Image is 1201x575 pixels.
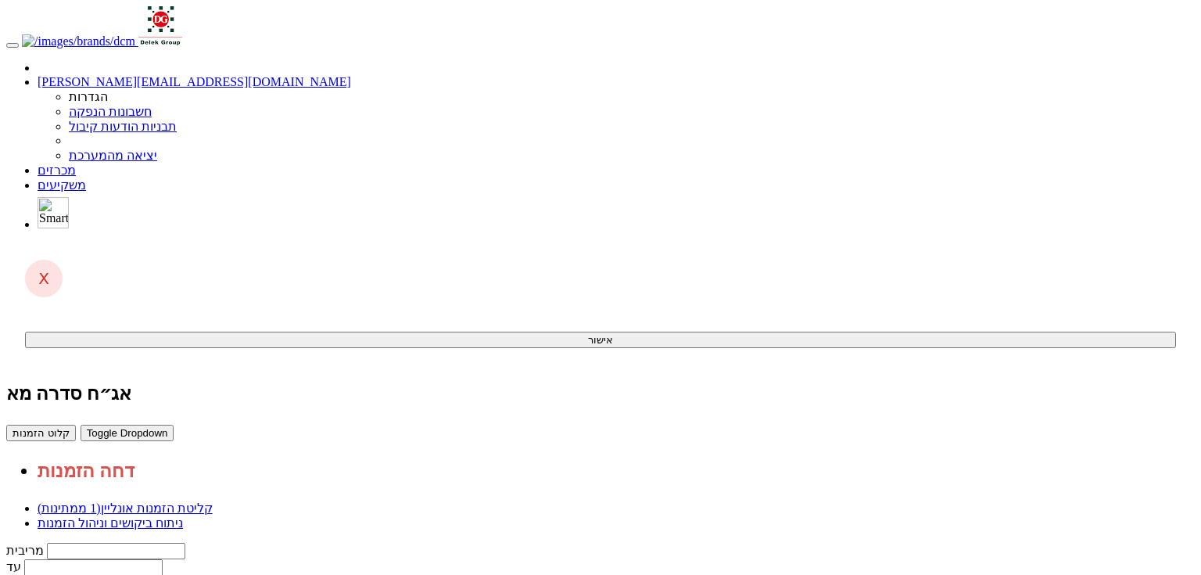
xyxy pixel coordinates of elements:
[38,178,86,192] a: משקיעים
[81,425,174,441] button: Toggle Dropdown
[6,544,44,557] label: מריבית
[69,89,1195,104] li: הגדרות
[38,75,351,88] a: [PERSON_NAME][EMAIL_ADDRESS][DOMAIN_NAME]
[87,427,168,439] span: Toggle Dropdown
[6,383,1195,404] div: קבוצת דלק בעמ - אג״ח (סדרה מא) - הנפקה לציבור
[38,461,134,481] a: דחה הזמנות
[38,516,183,530] a: ניתוח ביקושים וניהול הזמנות
[38,501,213,515] a: קליטת הזמנות אונליין(1 ממתינות)
[6,425,76,441] button: קלוט הזמנות
[69,105,152,118] a: חשבונות הנפקה
[138,6,182,45] img: Auction Logo
[69,120,177,133] a: תבניות הודעות קיבול
[38,164,76,177] a: מכרזים
[6,560,21,573] label: עד
[38,197,69,228] img: SmartBull Logo
[38,501,101,515] span: (1 ממתינות)
[25,332,1176,348] button: אישור
[69,149,157,162] a: יציאה מהמערכת
[22,34,135,49] img: /images/brands/dcm
[38,269,49,288] span: X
